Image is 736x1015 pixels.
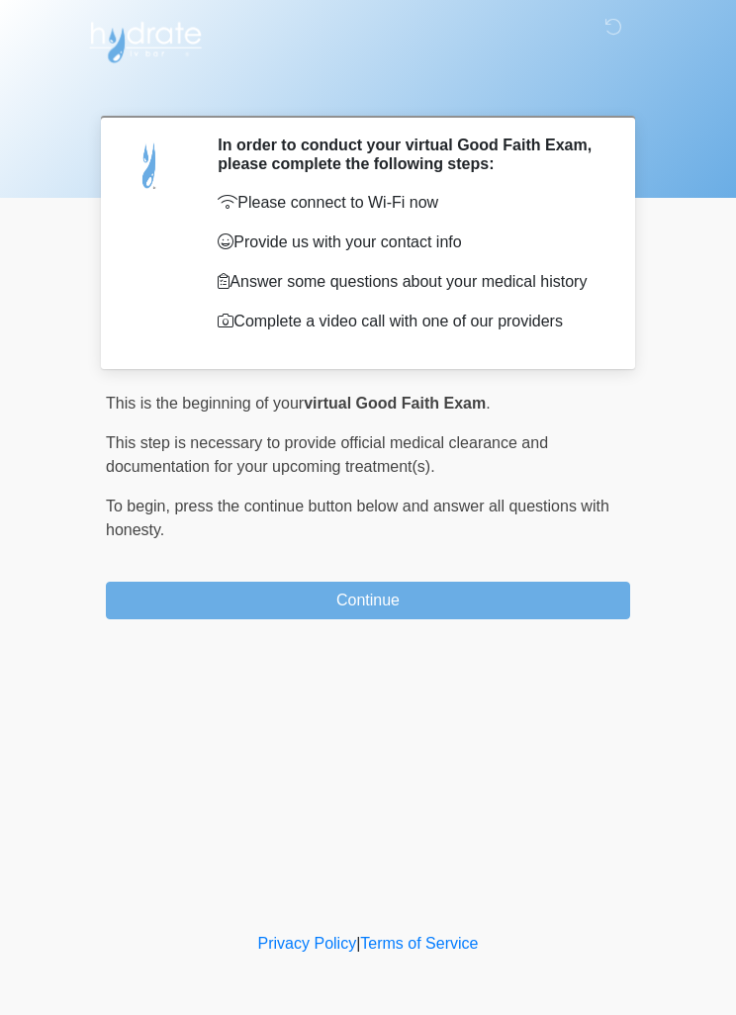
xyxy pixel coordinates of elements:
button: Continue [106,582,630,619]
strong: virtual Good Faith Exam [304,395,486,412]
p: Answer some questions about your medical history [218,270,600,294]
img: Hydrate IV Bar - Scottsdale Logo [86,15,205,64]
h2: In order to conduct your virtual Good Faith Exam, please complete the following steps: [218,136,600,173]
p: Please connect to Wi-Fi now [218,191,600,215]
span: press the continue button below and answer all questions with honesty. [106,498,609,538]
a: Terms of Service [360,935,478,952]
a: | [356,935,360,952]
p: Complete a video call with one of our providers [218,310,600,333]
p: Provide us with your contact info [218,231,600,254]
span: This is the beginning of your [106,395,304,412]
h1: ‎ ‎ ‎ [91,71,645,108]
a: Privacy Policy [258,935,357,952]
span: This step is necessary to provide official medical clearance and documentation for your upcoming ... [106,434,548,475]
img: Agent Avatar [121,136,180,195]
span: To begin, [106,498,174,514]
span: . [486,395,490,412]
